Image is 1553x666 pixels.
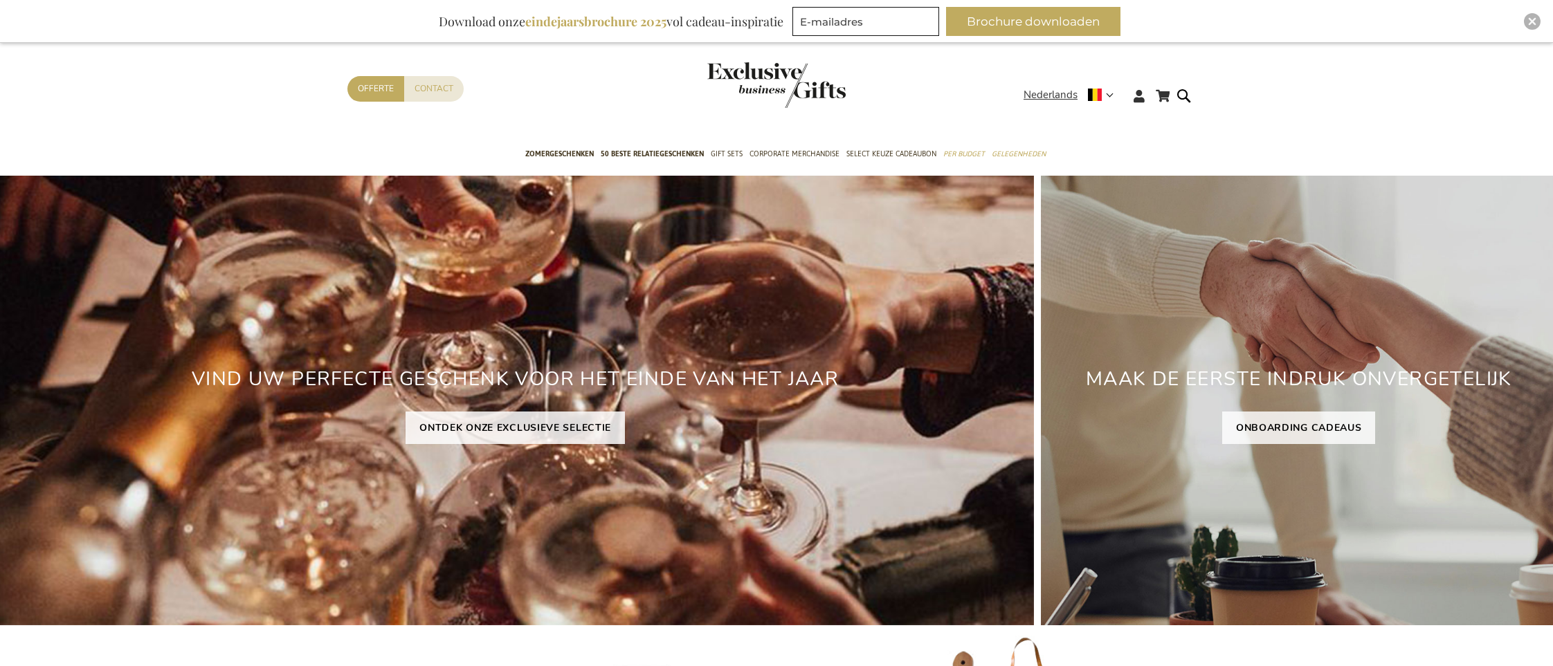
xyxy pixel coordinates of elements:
[792,7,939,36] input: E-mailadres
[750,147,839,161] span: Corporate Merchandise
[707,62,776,108] a: store logo
[433,7,790,36] div: Download onze vol cadeau-inspiratie
[601,147,704,161] span: 50 beste relatiegeschenken
[1024,87,1078,103] span: Nederlands
[711,147,743,161] span: Gift Sets
[1222,411,1376,444] a: ONBOARDING CADEAUS
[347,76,404,102] a: Offerte
[846,147,936,161] span: Select Keuze Cadeaubon
[1524,13,1541,30] div: Close
[404,76,464,102] a: Contact
[1528,17,1536,26] img: Close
[406,411,625,444] a: ONTDEK ONZE EXCLUSIEVE SELECTIE
[707,62,846,108] img: Exclusive Business gifts logo
[992,147,1046,161] span: Gelegenheden
[1024,87,1123,103] div: Nederlands
[525,13,666,30] b: eindejaarsbrochure 2025
[792,7,943,40] form: marketing offers and promotions
[525,147,594,161] span: Zomergeschenken
[946,7,1120,36] button: Brochure downloaden
[943,147,985,161] span: Per Budget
